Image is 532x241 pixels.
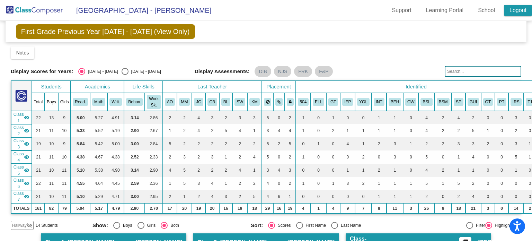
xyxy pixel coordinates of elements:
[418,93,434,111] th: Basic Skills Student for ELA
[285,150,296,164] td: 2
[163,137,177,150] td: 5
[387,137,403,150] td: 3
[418,111,434,124] td: 4
[232,177,247,190] td: 2
[387,177,403,190] td: 1
[420,5,469,16] a: Learning Portal
[58,111,71,124] td: 9
[273,93,285,111] th: Keep with students
[145,150,162,164] td: 2.33
[340,137,355,150] td: 4
[221,98,230,106] button: BL
[177,111,192,124] td: 2
[465,150,481,164] td: 4
[508,111,524,124] td: 3
[90,150,107,164] td: 4.67
[285,164,296,177] td: 3
[32,177,45,190] td: 22
[24,141,29,147] mat-icon: visibility
[452,111,465,124] td: 4
[247,177,262,190] td: 2
[45,111,58,124] td: 13
[58,93,71,111] th: Girls
[403,164,418,177] td: 0
[45,177,58,190] td: 11
[11,124,32,137] td: Morgan DiLorenzo - DiLorenzo
[124,150,145,164] td: 2.52
[481,137,495,150] td: 2
[24,167,29,173] mat-icon: visibility
[273,177,285,190] td: 0
[32,81,71,93] th: Students
[355,124,372,137] td: 1
[205,150,219,164] td: 3
[145,164,162,177] td: 2.90
[124,137,145,150] td: 3.00
[372,137,387,150] td: 2
[124,81,162,93] th: Life Skills
[495,164,508,177] td: 0
[247,93,262,111] th: Katie Miller
[274,66,291,77] mat-chip: NJS
[296,93,311,111] th: 504 Plan
[340,150,355,164] td: 0
[32,124,45,137] td: 21
[403,177,418,190] td: 1
[11,164,32,177] td: Andrea McGinley - McGinley
[69,5,211,16] span: [GEOGRAPHIC_DATA] - [PERSON_NAME]
[177,93,192,111] th: Megan McLaughlin-Corey
[435,150,452,164] td: 0
[219,111,232,124] td: 2
[372,93,387,111] th: Introvert
[326,124,340,137] td: 2
[71,111,90,124] td: 5.00
[405,98,416,106] button: OW
[418,164,434,177] td: 4
[179,98,190,106] button: MM
[107,124,124,137] td: 5.19
[255,66,271,77] mat-chip: DIB
[124,124,145,137] td: 2.90
[481,93,495,111] th: Occupational Therapy needs
[296,177,311,190] td: 1
[452,177,465,190] td: 5
[11,177,32,190] td: Lynn Bruno - Bruno
[14,164,24,177] span: Class 5
[90,124,107,137] td: 5.52
[311,111,326,124] td: 0
[472,5,500,16] a: School
[387,111,403,124] td: 1
[296,111,311,124] td: 1
[192,150,205,164] td: 2
[311,164,326,177] td: 0
[481,150,495,164] td: 0
[481,111,495,124] td: 0
[435,164,452,177] td: 2
[495,93,508,111] th: Physical Therapy needs
[71,137,90,150] td: 5.84
[192,177,205,190] td: 3
[24,154,29,160] mat-icon: visibility
[262,137,274,150] td: 5
[45,164,58,177] td: 10
[145,137,162,150] td: 2.84
[71,124,90,137] td: 5.33
[14,138,24,150] span: Class 3
[249,98,260,106] button: KM
[163,177,177,190] td: 1
[328,98,338,106] button: GT
[107,164,124,177] td: 4.90
[298,98,309,106] button: 504
[73,98,88,106] button: Read.
[273,150,285,164] td: 0
[495,137,508,150] td: 0
[273,111,285,124] td: 0
[445,66,521,77] input: Search...
[32,150,45,164] td: 21
[92,98,105,106] button: Math
[90,164,107,177] td: 5.38
[45,150,58,164] td: 11
[219,93,232,111] th: Beth Ann Lorentz
[508,177,524,190] td: 0
[403,150,418,164] td: 0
